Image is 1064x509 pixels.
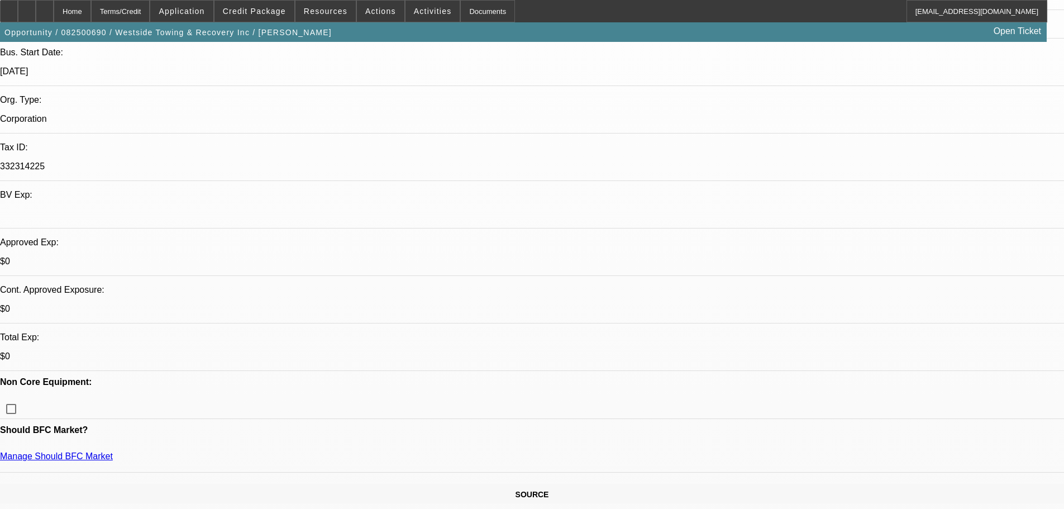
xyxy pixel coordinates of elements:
a: Open Ticket [989,22,1046,41]
button: Credit Package [214,1,294,22]
button: Activities [405,1,460,22]
span: Application [159,7,204,16]
span: Resources [304,7,347,16]
span: SOURCE [516,490,549,499]
span: Activities [414,7,452,16]
span: Credit Package [223,7,286,16]
span: Opportunity / 082500690 / Westside Towing & Recovery Inc / [PERSON_NAME] [4,28,332,37]
span: Actions [365,7,396,16]
button: Actions [357,1,404,22]
button: Application [150,1,213,22]
button: Resources [295,1,356,22]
